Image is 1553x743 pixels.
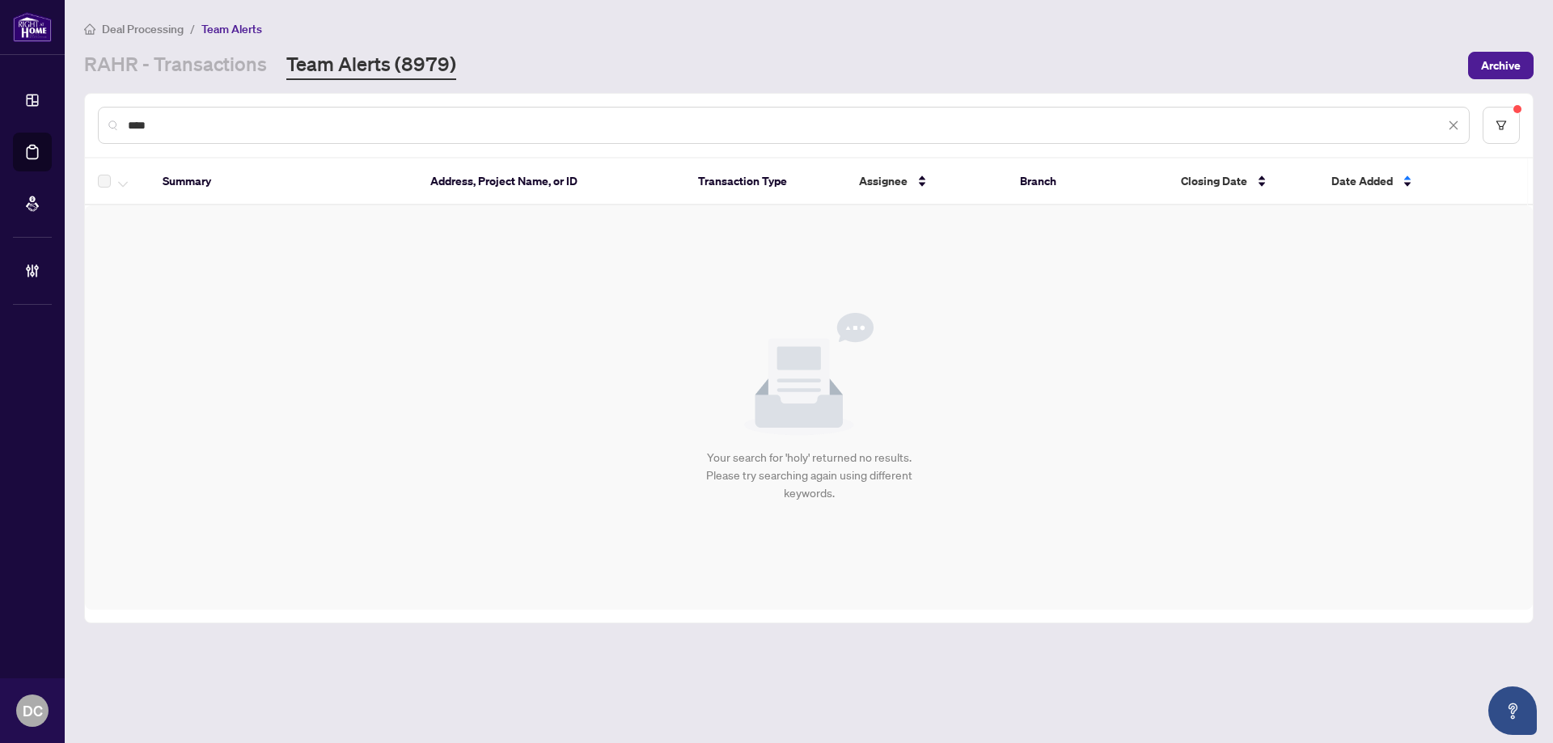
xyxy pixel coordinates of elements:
[190,19,195,38] li: /
[84,23,95,35] span: home
[744,313,874,436] img: Null State Icon
[286,51,456,80] a: Team Alerts (8979)
[685,158,846,205] th: Transaction Type
[1448,120,1459,131] span: close
[700,449,919,502] div: Your search for 'holy' returned no results. Please try searching again using different keywords.
[23,699,43,722] span: DC
[13,12,52,42] img: logo
[1496,120,1507,131] span: filter
[1318,158,1512,205] th: Date Added
[1007,158,1168,205] th: Branch
[201,22,262,36] span: Team Alerts
[1481,53,1521,78] span: Archive
[1483,107,1520,144] button: filter
[1331,172,1393,190] span: Date Added
[84,51,267,80] a: RAHR - Transactions
[150,158,417,205] th: Summary
[102,22,184,36] span: Deal Processing
[846,158,1007,205] th: Assignee
[417,158,685,205] th: Address, Project Name, or ID
[1488,686,1537,735] button: Open asap
[859,172,908,190] span: Assignee
[1168,158,1318,205] th: Closing Date
[1181,172,1247,190] span: Closing Date
[1468,52,1534,79] button: Archive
